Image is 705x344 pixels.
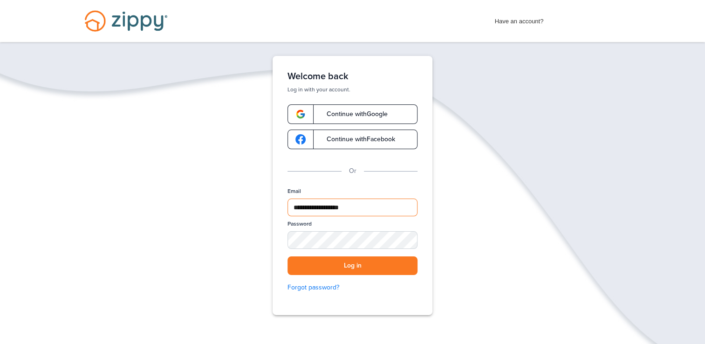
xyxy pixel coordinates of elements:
input: Password [287,231,418,249]
img: google-logo [295,134,306,144]
input: Email [287,199,418,216]
label: Password [287,220,312,228]
a: Forgot password? [287,282,418,293]
span: Continue with Facebook [317,136,395,143]
h1: Welcome back [287,71,418,82]
img: google-logo [295,109,306,119]
label: Email [287,187,301,195]
span: Continue with Google [317,111,388,117]
a: google-logoContinue withGoogle [287,104,418,124]
button: Log in [287,256,418,275]
p: Log in with your account. [287,86,418,93]
p: Or [349,166,356,176]
span: Have an account? [495,12,544,27]
a: google-logoContinue withFacebook [287,130,418,149]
